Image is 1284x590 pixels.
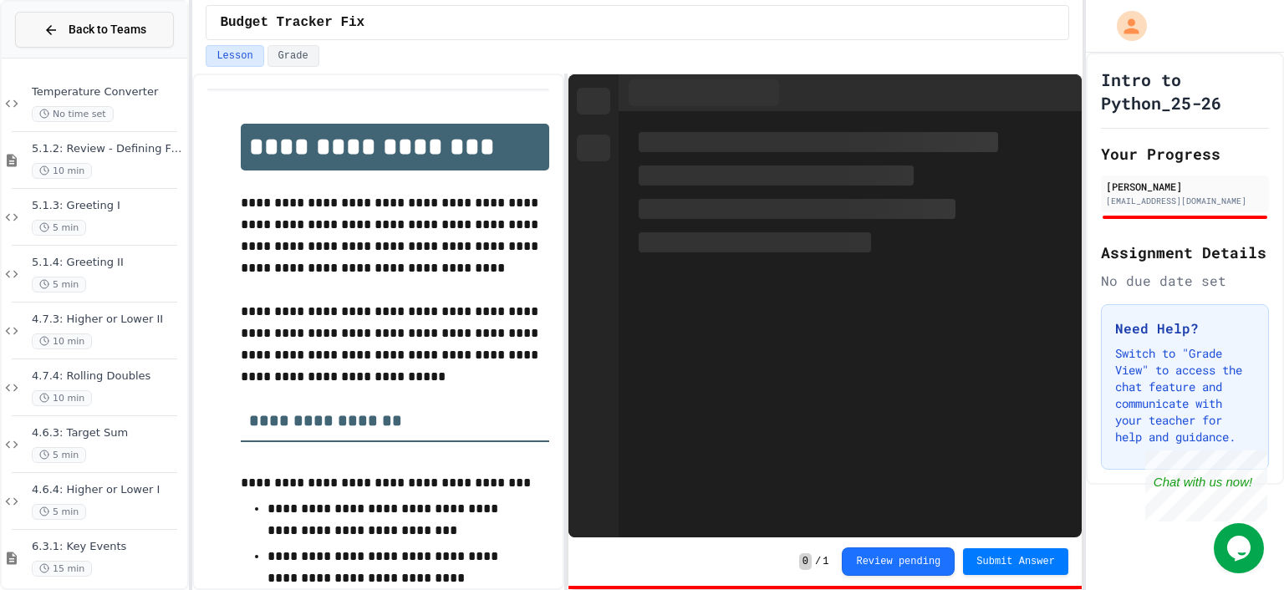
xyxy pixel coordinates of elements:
[32,199,184,213] span: 5.1.3: Greeting I
[1099,7,1151,45] div: My Account
[32,561,92,577] span: 15 min
[1101,68,1269,114] h1: Intro to Python_25-26
[799,553,812,570] span: 0
[32,142,184,156] span: 5.1.2: Review - Defining Functions
[32,369,184,384] span: 4.7.4: Rolling Doubles
[32,333,92,349] span: 10 min
[1106,195,1264,207] div: [EMAIL_ADDRESS][DOMAIN_NAME]
[32,390,92,406] span: 10 min
[206,45,263,67] button: Lesson
[32,483,184,497] span: 4.6.4: Higher or Lower I
[69,21,146,38] span: Back to Teams
[842,547,955,576] button: Review pending
[1101,241,1269,264] h2: Assignment Details
[1214,523,1267,573] iframe: chat widget
[1106,179,1264,194] div: [PERSON_NAME]
[15,12,174,48] button: Back to Teams
[32,447,86,463] span: 5 min
[1101,271,1269,291] div: No due date set
[267,45,319,67] button: Grade
[815,555,821,568] span: /
[32,256,184,270] span: 5.1.4: Greeting II
[220,13,364,33] span: Budget Tracker Fix
[976,555,1055,568] span: Submit Answer
[32,540,184,554] span: 6.3.1: Key Events
[32,85,184,99] span: Temperature Converter
[1115,318,1255,338] h3: Need Help?
[1101,142,1269,165] h2: Your Progress
[32,163,92,179] span: 10 min
[823,555,828,568] span: 1
[32,277,86,292] span: 5 min
[32,504,86,520] span: 5 min
[1115,345,1255,445] p: Switch to "Grade View" to access the chat feature and communicate with your teacher for help and ...
[32,220,86,236] span: 5 min
[32,106,114,122] span: No time set
[32,313,184,327] span: 4.7.3: Higher or Lower II
[963,548,1068,575] button: Submit Answer
[1145,450,1267,521] iframe: chat widget
[32,426,184,440] span: 4.6.3: Target Sum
